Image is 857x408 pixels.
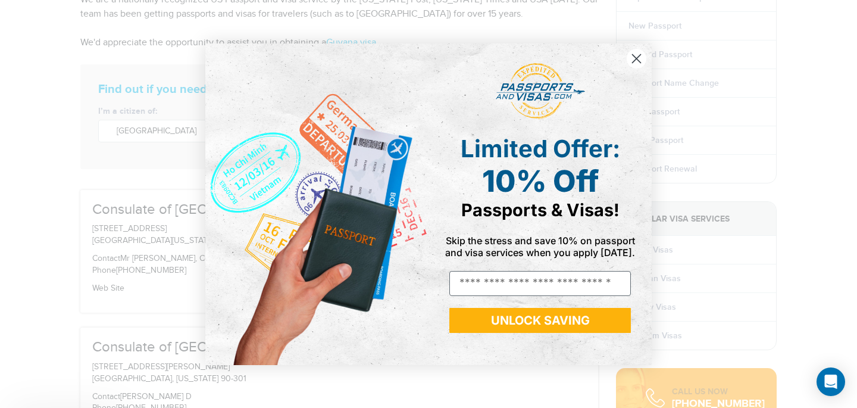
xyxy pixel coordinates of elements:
[817,367,845,396] div: Open Intercom Messenger
[482,163,599,199] span: 10% Off
[449,308,631,333] button: UNLOCK SAVING
[445,235,635,258] span: Skip the stress and save 10% on passport and visa services when you apply [DATE].
[626,48,647,69] button: Close dialog
[461,200,620,220] span: Passports & Visas!
[461,134,620,163] span: Limited Offer:
[496,63,585,119] img: passports and visas
[205,43,428,365] img: de9cda0d-0715-46ca-9a25-073762a91ba7.png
